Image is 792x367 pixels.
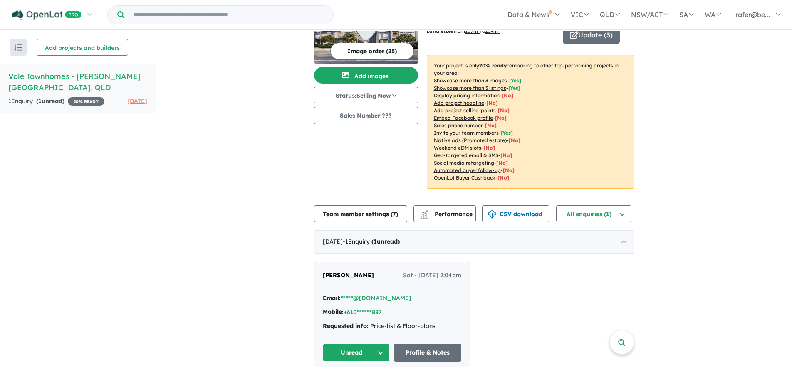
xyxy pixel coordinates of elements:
[323,308,344,315] strong: Mobile:
[434,137,507,143] u: Native ads (Promoted estate)
[465,28,480,34] u: 167 m
[420,213,428,218] img: bar-chart.svg
[556,205,631,222] button: All enquiries (1)
[323,294,341,302] strong: Email:
[434,145,481,151] u: Weekend eDM slots
[480,28,500,34] span: to
[314,67,418,84] button: Add images
[37,39,128,56] button: Add projects and builders
[498,27,500,32] sup: 2
[509,137,520,143] span: [No]
[508,85,520,91] span: [ Yes ]
[434,107,496,113] u: Add project selling-points
[426,28,453,34] b: Land sizes
[68,97,104,106] span: 20 % READY
[403,271,461,281] span: Sat - [DATE] 2:04pm
[434,152,498,158] u: Geo-targeted email & SMS
[330,43,414,59] button: Image order (25)
[563,27,620,44] button: Update (3)
[497,175,509,181] span: [No]
[434,85,506,91] u: Showcase more than 3 listings
[483,145,495,151] span: [No]
[488,210,496,219] img: download icon
[434,130,499,136] u: Invite your team members
[434,160,494,166] u: Social media retargeting
[394,344,461,362] a: Profile & Notes
[374,238,377,245] span: 1
[36,97,64,105] strong: ( unread)
[8,96,104,106] div: 1 Enquir y
[498,107,510,113] span: [ No ]
[323,344,390,362] button: Unread
[314,230,634,254] div: [DATE]
[501,130,513,136] span: [ Yes ]
[735,10,770,19] span: rafer@be...
[413,205,476,222] button: Performance
[314,205,407,222] button: Team member settings (7)
[314,1,418,64] img: Vale Townhomes - Bray Park
[478,27,480,32] sup: 2
[38,97,42,105] span: 1
[323,271,374,279] span: [PERSON_NAME]
[434,175,495,181] u: OpenLot Buyer Cashback
[485,122,497,128] span: [ No ]
[482,205,549,222] button: CSV download
[314,107,418,124] button: Sales Number:???
[421,210,473,218] span: Performance
[323,271,374,281] a: [PERSON_NAME]
[393,210,396,218] span: 7
[371,238,400,245] strong: ( unread)
[434,92,500,99] u: Display pricing information
[126,6,332,24] input: Try estate name, suburb, builder or developer
[426,27,557,35] p: from
[14,44,22,51] img: sort.svg
[509,77,521,84] span: [ Yes ]
[420,210,428,215] img: line-chart.svg
[486,100,498,106] span: [ No ]
[323,321,461,331] div: Price-list & Floor-plans
[495,115,507,121] span: [ No ]
[502,92,513,99] span: [ No ]
[496,160,508,166] span: [No]
[323,322,369,330] strong: Requested info:
[485,28,500,34] u: 239 m
[503,167,515,173] span: [No]
[314,87,418,103] button: Status:Selling Now
[434,115,493,121] u: Embed Facebook profile
[434,77,507,84] u: Showcase more than 3 images
[427,55,634,189] p: Your project is only comparing to other top-performing projects in your area: - - - - - - - - - -...
[434,167,501,173] u: Automated buyer follow-up
[343,238,400,245] span: - 1 Enquir y
[434,122,483,128] u: Sales phone number
[434,100,484,106] u: Add project headline
[127,97,147,105] span: [DATE]
[479,62,507,69] b: 20 % ready
[500,152,512,158] span: [No]
[12,10,82,20] img: Openlot PRO Logo White
[8,71,147,93] h5: Vale Townhomes - [PERSON_NAME][GEOGRAPHIC_DATA] , QLD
